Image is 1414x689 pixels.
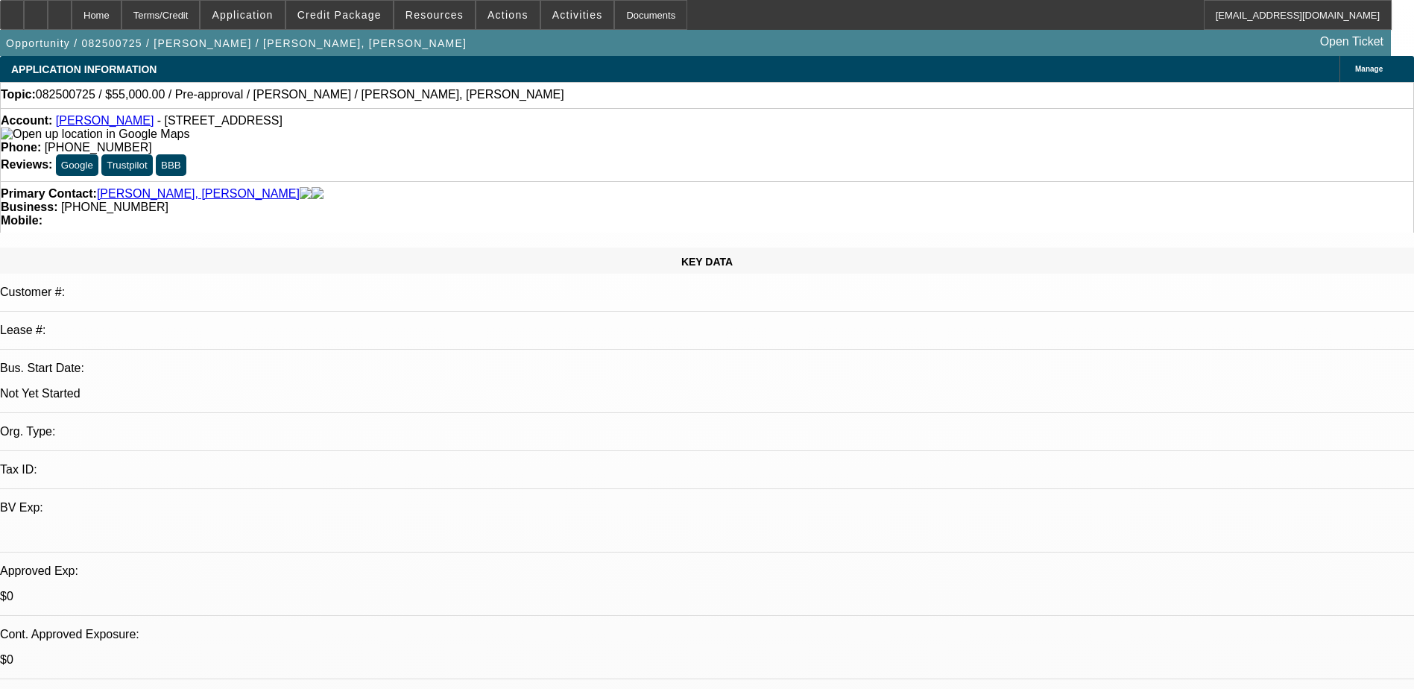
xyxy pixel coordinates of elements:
span: Application [212,9,273,21]
strong: Account: [1,114,52,127]
button: Google [56,154,98,176]
button: Activities [541,1,614,29]
span: - [STREET_ADDRESS] [157,114,283,127]
button: Application [201,1,284,29]
button: Resources [394,1,475,29]
img: facebook-icon.png [300,187,312,201]
button: Actions [476,1,540,29]
button: BBB [156,154,186,176]
span: KEY DATA [681,256,733,268]
span: Credit Package [297,9,382,21]
span: [PHONE_NUMBER] [45,141,152,154]
button: Credit Package [286,1,393,29]
span: Activities [552,9,603,21]
strong: Business: [1,201,57,213]
strong: Mobile: [1,214,42,227]
a: Open Ticket [1314,29,1389,54]
img: linkedin-icon.png [312,187,323,201]
span: APPLICATION INFORMATION [11,63,157,75]
a: View Google Maps [1,128,189,140]
button: Trustpilot [101,154,152,176]
strong: Topic: [1,88,36,101]
strong: Primary Contact: [1,187,97,201]
span: Actions [487,9,528,21]
span: 082500725 / $55,000.00 / Pre-approval / [PERSON_NAME] / [PERSON_NAME], [PERSON_NAME] [36,88,564,101]
span: Manage [1355,65,1383,73]
strong: Reviews: [1,158,52,171]
a: [PERSON_NAME] [56,114,154,127]
span: Resources [405,9,464,21]
strong: Phone: [1,141,41,154]
img: Open up location in Google Maps [1,128,189,141]
span: Opportunity / 082500725 / [PERSON_NAME] / [PERSON_NAME], [PERSON_NAME] [6,37,467,49]
a: [PERSON_NAME], [PERSON_NAME] [97,187,300,201]
span: [PHONE_NUMBER] [61,201,168,213]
